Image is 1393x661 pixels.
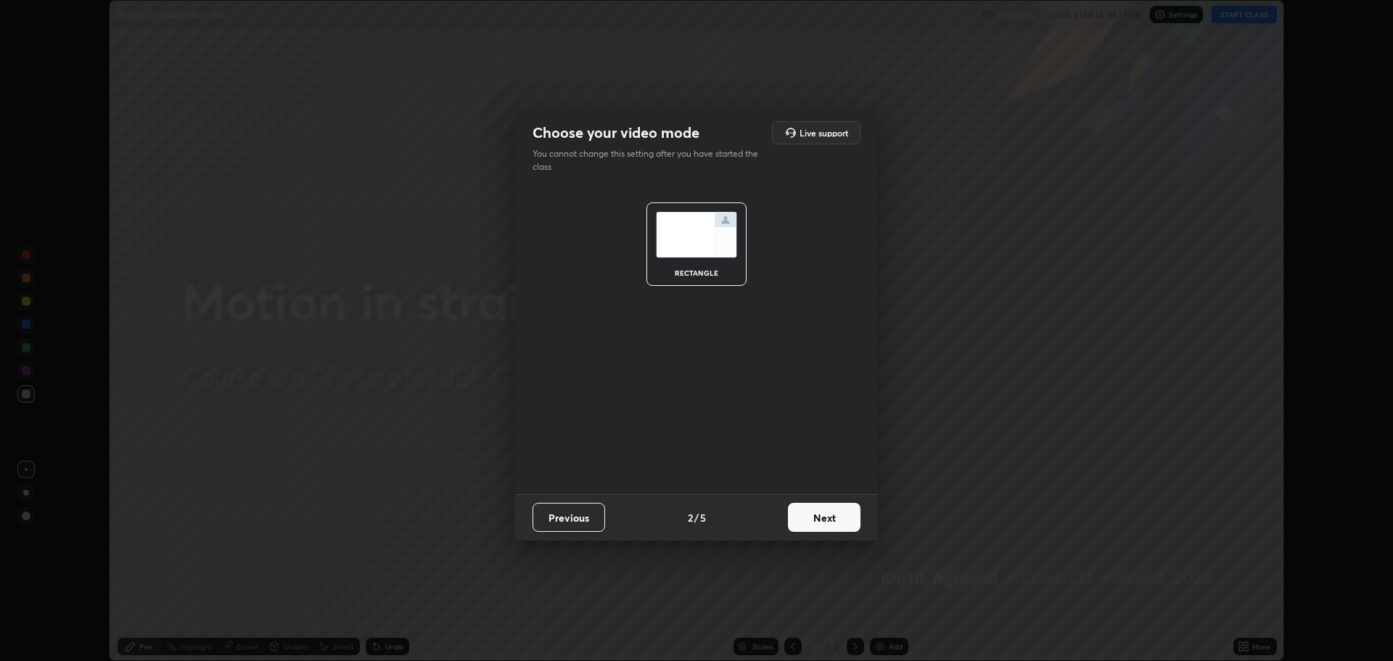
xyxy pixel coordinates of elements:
p: You cannot change this setting after you have started the class [533,147,768,173]
img: normalScreenIcon.ae25ed63.svg [656,212,737,258]
button: Next [788,503,860,532]
h2: Choose your video mode [533,123,699,142]
h5: Live support [800,128,848,137]
h4: / [694,510,699,525]
button: Previous [533,503,605,532]
h4: 5 [700,510,706,525]
h4: 2 [688,510,693,525]
div: rectangle [667,269,726,276]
